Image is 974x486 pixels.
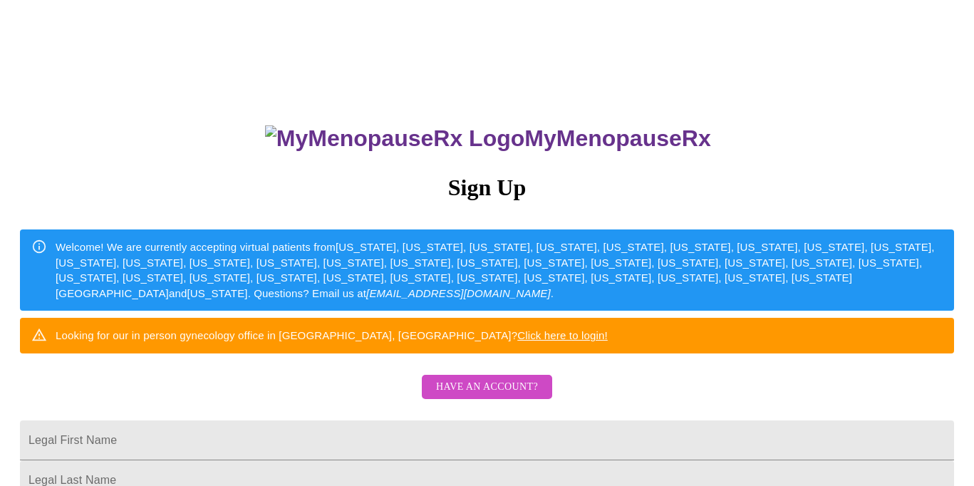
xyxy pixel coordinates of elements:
[20,175,954,201] h3: Sign Up
[422,375,552,400] button: Have an account?
[22,125,955,152] h3: MyMenopauseRx
[56,234,943,306] div: Welcome! We are currently accepting virtual patients from [US_STATE], [US_STATE], [US_STATE], [US...
[517,329,608,341] a: Click here to login!
[436,378,538,396] span: Have an account?
[366,287,551,299] em: [EMAIL_ADDRESS][DOMAIN_NAME]
[265,125,524,152] img: MyMenopauseRx Logo
[56,322,608,348] div: Looking for our in person gynecology office in [GEOGRAPHIC_DATA], [GEOGRAPHIC_DATA]?
[418,391,556,403] a: Have an account?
